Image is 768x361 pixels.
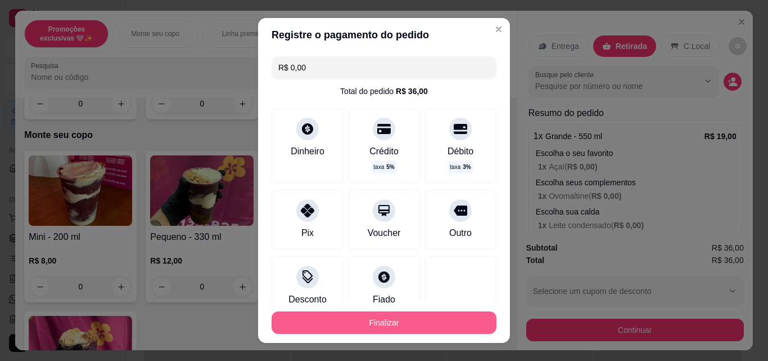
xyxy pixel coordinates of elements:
[368,226,401,240] div: Voucher
[301,226,314,240] div: Pix
[373,293,395,306] div: Fiado
[340,86,428,97] div: Total do pedido
[450,163,471,171] p: taxa
[291,145,324,158] div: Dinheiro
[386,163,394,171] span: 5 %
[449,226,472,240] div: Outro
[490,20,508,38] button: Close
[369,145,399,158] div: Crédito
[288,293,327,306] div: Desconto
[258,18,510,52] header: Registre o pagamento do pedido
[373,163,394,171] p: taxa
[396,86,428,97] div: R$ 36,00
[278,56,490,79] input: Ex.: hambúrguer de cordeiro
[448,145,473,158] div: Débito
[272,311,496,334] button: Finalizar
[463,163,471,171] span: 3 %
